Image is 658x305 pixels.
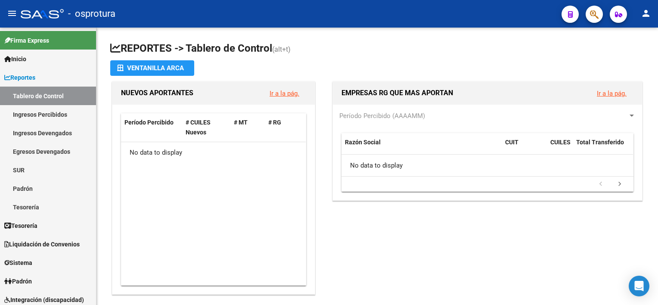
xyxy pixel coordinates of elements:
[573,133,633,162] datatable-header-cell: Total Transferido
[124,119,174,126] span: Período Percibido
[68,4,115,23] span: - osprotura
[547,133,573,162] datatable-header-cell: CUILES
[4,240,80,249] span: Liquidación de Convenios
[550,139,571,146] span: CUILES
[4,221,37,230] span: Tesorería
[611,180,628,189] a: go to next page
[629,276,649,296] div: Open Intercom Messenger
[263,85,306,101] button: Ir a la pág.
[4,295,84,305] span: Integración (discapacidad)
[505,139,518,146] span: CUIT
[121,89,193,97] span: NUEVOS APORTANTES
[341,89,453,97] span: EMPRESAS RG QUE MAS APORTAN
[597,90,627,97] a: Ir a la pág.
[341,133,502,162] datatable-header-cell: Razón Social
[234,119,248,126] span: # MT
[121,142,306,164] div: No data to display
[4,36,49,45] span: Firma Express
[121,113,182,142] datatable-header-cell: Período Percibido
[341,155,633,176] div: No data to display
[272,45,291,53] span: (alt+t)
[110,41,644,56] h1: REPORTES -> Tablero de Control
[345,139,381,146] span: Razón Social
[576,139,624,146] span: Total Transferido
[270,90,299,97] a: Ir a la pág.
[268,119,281,126] span: # RG
[4,54,26,64] span: Inicio
[7,8,17,19] mat-icon: menu
[117,60,187,76] div: Ventanilla ARCA
[593,180,609,189] a: go to previous page
[4,73,35,82] span: Reportes
[186,119,211,136] span: # CUILES Nuevos
[182,113,230,142] datatable-header-cell: # CUILES Nuevos
[339,112,425,120] span: Período Percibido (AAAAMM)
[4,258,32,268] span: Sistema
[641,8,651,19] mat-icon: person
[230,113,265,142] datatable-header-cell: # MT
[590,85,633,101] button: Ir a la pág.
[110,60,194,76] button: Ventanilla ARCA
[265,113,299,142] datatable-header-cell: # RG
[4,277,32,286] span: Padrón
[502,133,547,162] datatable-header-cell: CUIT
